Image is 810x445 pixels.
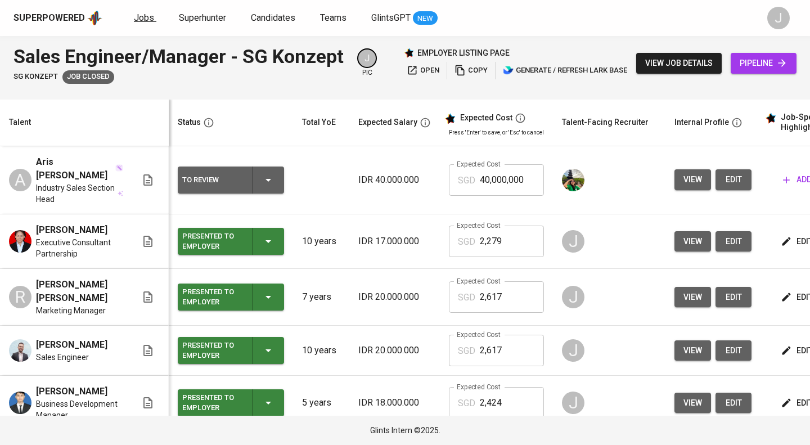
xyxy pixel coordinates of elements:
[182,285,243,309] div: Presented to Employer
[36,385,107,398] span: [PERSON_NAME]
[458,397,475,410] p: SGD
[724,396,742,410] span: edit
[36,398,123,421] span: Business Development Manager
[500,62,630,79] button: lark generate / refresh lark base
[179,12,226,23] span: Superhunter
[182,173,243,187] div: To Review
[674,115,729,129] div: Internal Profile
[302,344,340,357] p: 10 years
[458,344,475,358] p: SGD
[178,167,284,194] button: To Review
[458,291,475,304] p: SGD
[36,338,107,352] span: [PERSON_NAME]
[358,396,431,410] p: IDR 18.000.000
[320,11,349,25] a: Teams
[36,352,89,363] span: Sales Engineer
[357,48,377,78] div: pic
[503,65,514,76] img: lark
[9,339,31,362] img: Maulana Syawal
[674,340,711,361] button: view
[36,237,123,259] span: Executive Consultant Partnership
[182,390,243,415] div: Presented to Employer
[645,56,713,70] span: view job details
[731,53,796,74] a: pipeline
[62,71,114,82] span: Job Closed
[562,339,584,362] div: J
[134,12,154,23] span: Jobs
[562,230,584,253] div: J
[302,235,340,248] p: 10 years
[674,231,711,252] button: view
[458,235,475,249] p: SGD
[715,287,751,308] button: edit
[9,230,31,253] img: Fransiska Windirarastri
[674,287,711,308] button: view
[178,284,284,311] button: Presented to Employer
[178,228,284,255] button: Presented to Employer
[765,113,776,124] img: glints_star.svg
[320,12,346,23] span: Teams
[683,290,702,304] span: view
[715,393,751,413] button: edit
[182,338,243,363] div: Presented to Employer
[715,340,751,361] button: edit
[454,64,488,77] span: copy
[683,235,702,249] span: view
[36,223,107,237] span: [PERSON_NAME]
[371,11,438,25] a: GlintsGPT NEW
[251,12,295,23] span: Candidates
[683,173,702,187] span: view
[674,169,711,190] button: view
[9,392,31,414] img: Anggi RENALDY
[503,64,627,77] span: generate / refresh lark base
[724,344,742,358] span: edit
[13,43,344,70] div: Sales Engineer/Manager - SG Konzept
[36,278,123,305] span: [PERSON_NAME] [PERSON_NAME]
[417,47,510,59] p: employer listing page
[358,115,417,129] div: Expected Salary
[460,113,512,123] div: Expected Cost
[178,389,284,416] button: Presented to Employer
[134,11,156,25] a: Jobs
[358,344,431,357] p: IDR 20.000.000
[178,337,284,364] button: Presented to Employer
[562,392,584,414] div: J
[87,10,102,26] img: app logo
[683,344,702,358] span: view
[715,231,751,252] button: edit
[36,155,114,182] span: Aris [PERSON_NAME]
[178,115,201,129] div: Status
[13,12,85,25] div: Superpowered
[302,396,340,410] p: 5 years
[115,164,123,172] img: magic_wand.svg
[36,305,106,316] span: Marketing Manager
[9,115,31,129] div: Talent
[62,70,114,84] div: Client decided to hold the position for >14 days, Slow response from client
[562,169,584,191] img: eva@glints.com
[767,7,790,29] div: J
[413,13,438,24] span: NEW
[302,115,336,129] div: Total YoE
[302,290,340,304] p: 7 years
[452,62,490,79] button: copy
[724,235,742,249] span: edit
[36,182,116,205] span: Industry Sales Section Head
[404,62,442,79] button: open
[562,286,584,308] div: J
[182,229,243,254] div: Presented to Employer
[683,396,702,410] span: view
[636,53,722,74] button: view job details
[715,169,751,190] button: edit
[404,48,414,58] img: Glints Star
[9,169,31,191] div: A
[724,290,742,304] span: edit
[444,113,456,124] img: glints_star.svg
[407,64,439,77] span: open
[358,235,431,248] p: IDR 17.000.000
